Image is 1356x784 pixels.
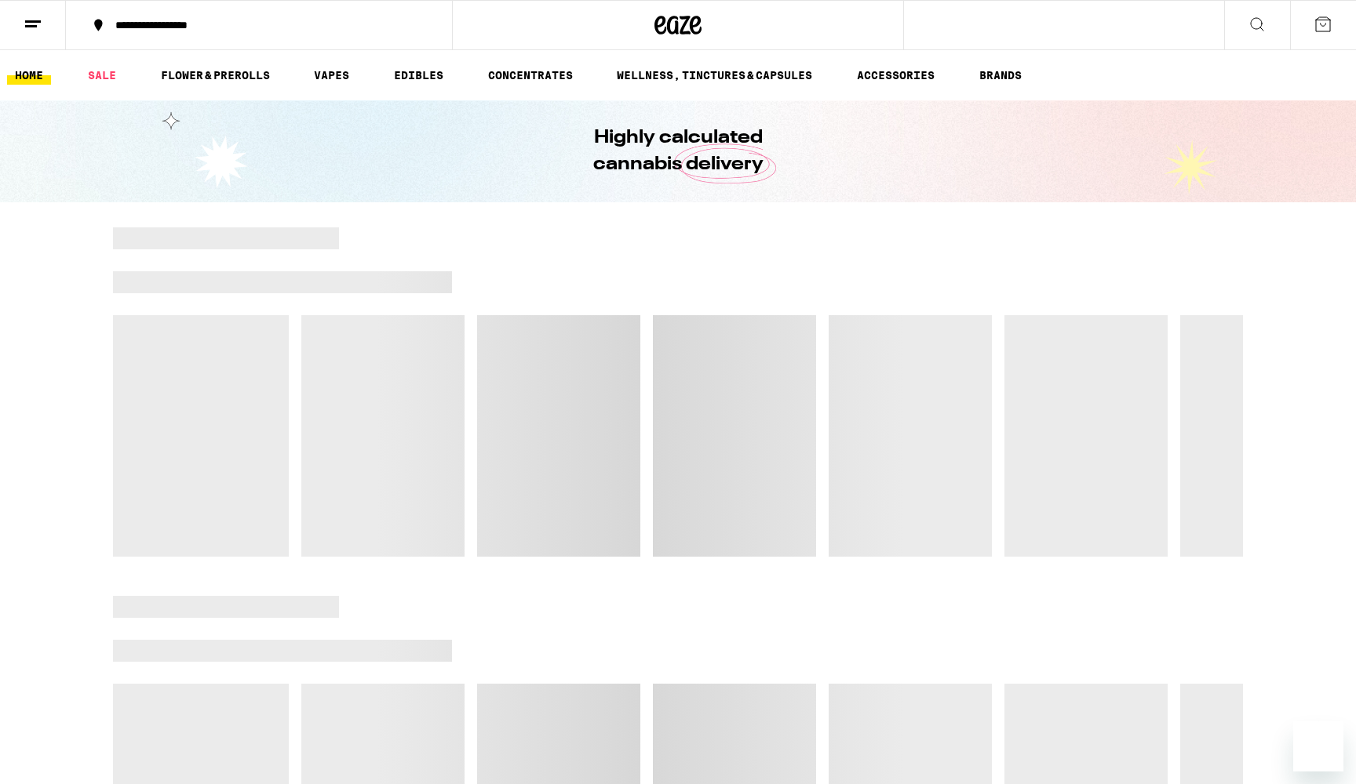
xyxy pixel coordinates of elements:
[549,125,807,178] h1: Highly calculated cannabis delivery
[153,66,278,85] a: FLOWER & PREROLLS
[849,66,942,85] a: ACCESSORIES
[609,66,820,85] a: WELLNESS, TINCTURES & CAPSULES
[80,66,124,85] a: SALE
[480,66,581,85] a: CONCENTRATES
[386,66,451,85] a: EDIBLES
[971,66,1030,85] a: BRANDS
[306,66,357,85] a: VAPES
[1293,721,1343,771] iframe: Bouton de lancement de la fenêtre de messagerie
[7,66,51,85] a: HOME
